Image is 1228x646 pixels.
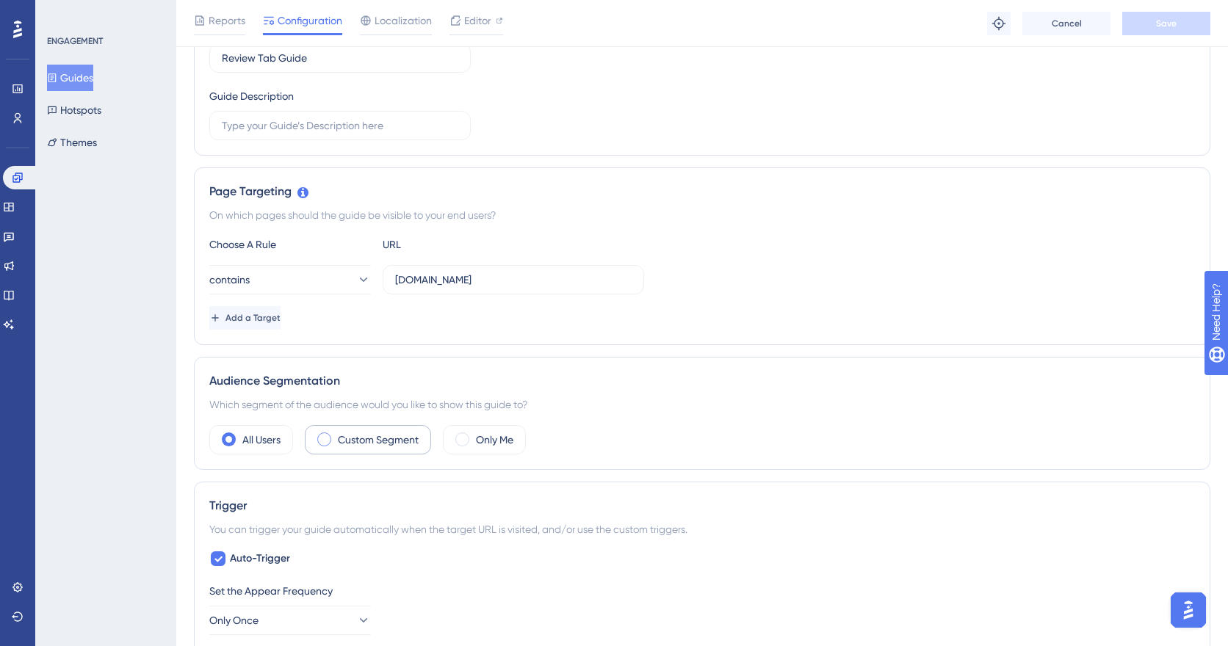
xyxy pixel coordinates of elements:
iframe: UserGuiding AI Assistant Launcher [1166,588,1210,632]
span: Cancel [1052,18,1082,29]
div: Which segment of the audience would you like to show this guide to? [209,396,1195,413]
span: Need Help? [35,4,92,21]
div: Guide Description [209,87,294,105]
span: Save [1156,18,1177,29]
button: Hotspots [47,97,101,123]
button: Themes [47,129,97,156]
span: Editor [464,12,491,29]
button: Guides [47,65,93,91]
button: contains [209,265,371,294]
div: Set the Appear Frequency [209,582,1195,600]
label: Only Me [476,431,513,449]
input: Type your Guide’s Name here [222,50,458,66]
button: Save [1122,12,1210,35]
span: Localization [375,12,432,29]
span: Add a Target [225,312,281,324]
input: Type your Guide’s Description here [222,117,458,134]
label: All Users [242,431,281,449]
div: You can trigger your guide automatically when the target URL is visited, and/or use the custom tr... [209,520,1195,538]
span: Only Once [209,611,259,629]
div: Audience Segmentation [209,372,1195,390]
span: Configuration [278,12,342,29]
button: Cancel [1022,12,1110,35]
span: contains [209,271,250,288]
button: Add a Target [209,306,281,330]
div: ENGAGEMENT [47,35,103,47]
div: Choose A Rule [209,236,371,253]
div: On which pages should the guide be visible to your end users? [209,206,1195,224]
button: Only Once [209,606,371,635]
label: Custom Segment [338,431,419,449]
input: yourwebsite.com/path [395,272,632,288]
span: Auto-Trigger [230,550,290,567]
div: URL [383,236,544,253]
div: Trigger [209,497,1195,515]
div: Page Targeting [209,183,1195,200]
span: Reports [209,12,245,29]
